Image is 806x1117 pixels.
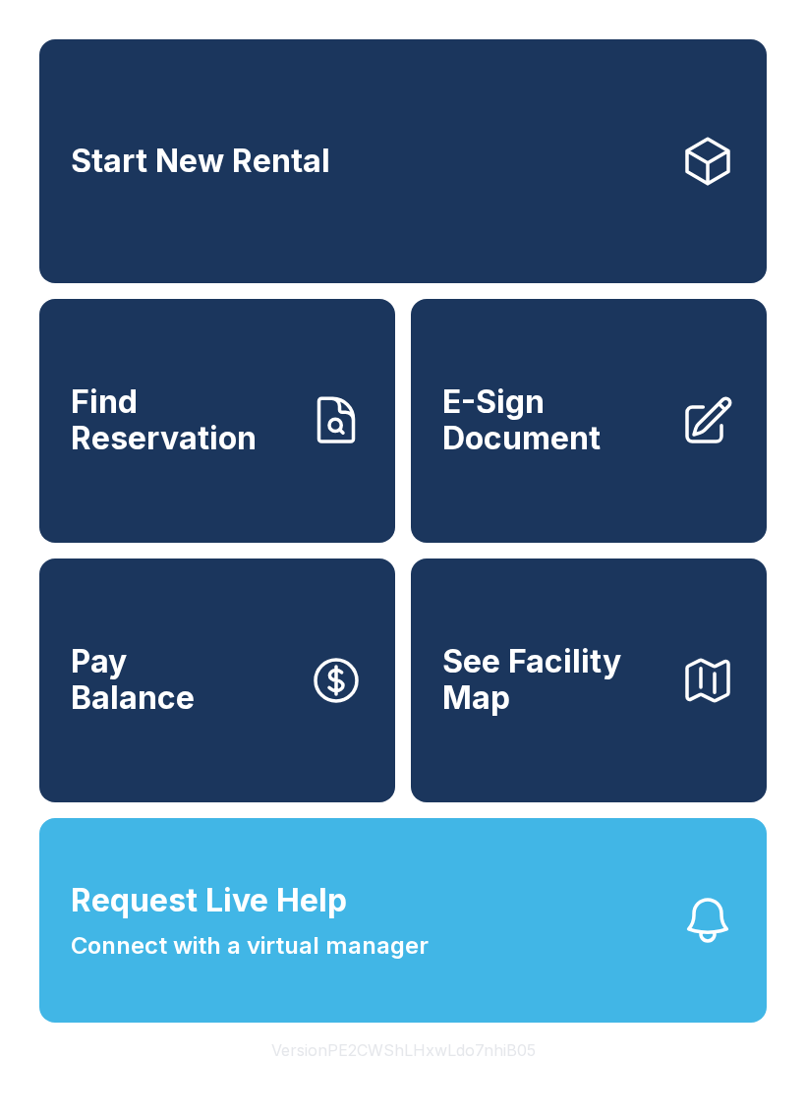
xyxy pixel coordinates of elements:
span: Start New Rental [71,144,330,180]
span: E-Sign Document [442,384,664,456]
span: See Facility Map [442,644,664,716]
a: E-Sign Document [411,299,767,543]
a: PayBalance [39,558,395,802]
a: Find Reservation [39,299,395,543]
button: See Facility Map [411,558,767,802]
span: Pay Balance [71,644,195,716]
button: VersionPE2CWShLHxwLdo7nhiB05 [256,1023,551,1078]
span: Find Reservation [71,384,293,456]
a: Start New Rental [39,39,767,283]
button: Request Live HelpConnect with a virtual manager [39,818,767,1023]
span: Connect with a virtual manager [71,928,429,964]
span: Request Live Help [71,877,347,924]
